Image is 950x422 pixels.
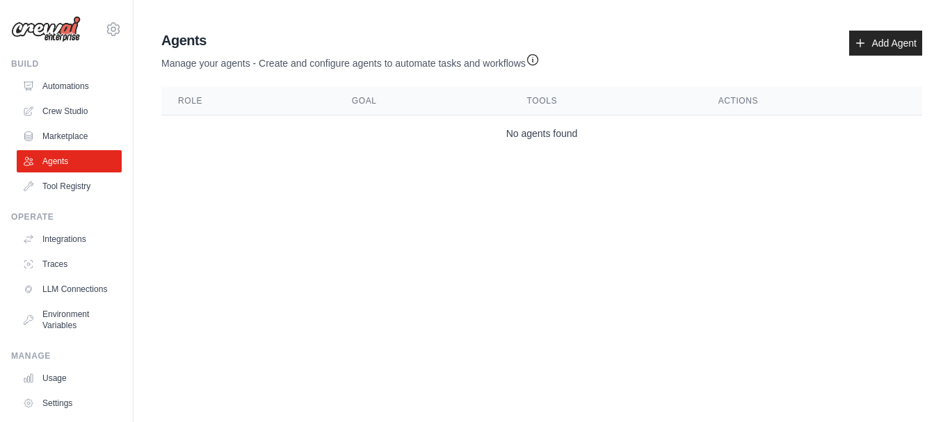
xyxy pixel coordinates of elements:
[17,125,122,147] a: Marketplace
[161,31,540,50] h2: Agents
[17,150,122,172] a: Agents
[17,303,122,336] a: Environment Variables
[335,87,510,115] th: Goal
[510,87,702,115] th: Tools
[17,75,122,97] a: Automations
[17,278,122,300] a: LLM Connections
[17,392,122,414] a: Settings
[11,16,81,42] img: Logo
[849,31,922,56] a: Add Agent
[11,211,122,222] div: Operate
[17,367,122,389] a: Usage
[161,87,335,115] th: Role
[17,175,122,197] a: Tool Registry
[17,228,122,250] a: Integrations
[11,58,122,70] div: Build
[161,115,922,152] td: No agents found
[161,50,540,70] p: Manage your agents - Create and configure agents to automate tasks and workflows
[702,87,922,115] th: Actions
[11,350,122,362] div: Manage
[17,253,122,275] a: Traces
[17,100,122,122] a: Crew Studio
